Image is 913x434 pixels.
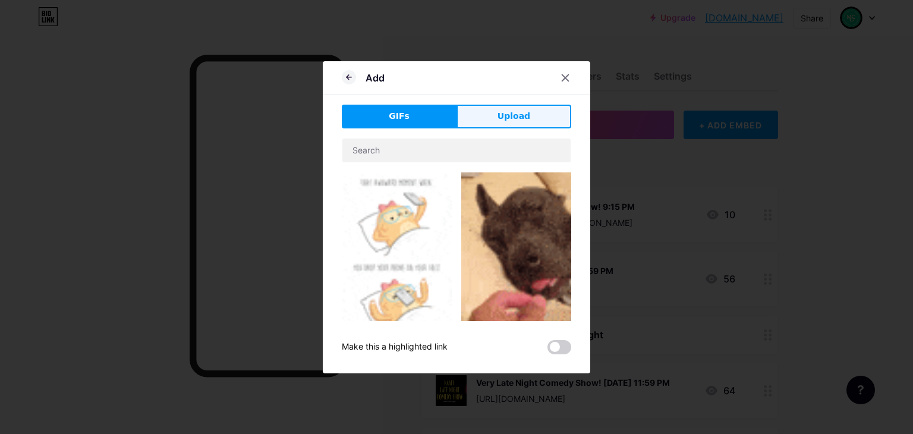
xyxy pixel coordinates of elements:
span: Upload [498,110,530,122]
div: Make this a highlighted link [342,340,448,354]
button: GIFs [342,105,456,128]
img: Gihpy [342,172,452,339]
input: Search [342,139,571,162]
img: Gihpy [461,172,571,369]
button: Upload [456,105,571,128]
span: GIFs [389,110,410,122]
div: Add [366,71,385,85]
